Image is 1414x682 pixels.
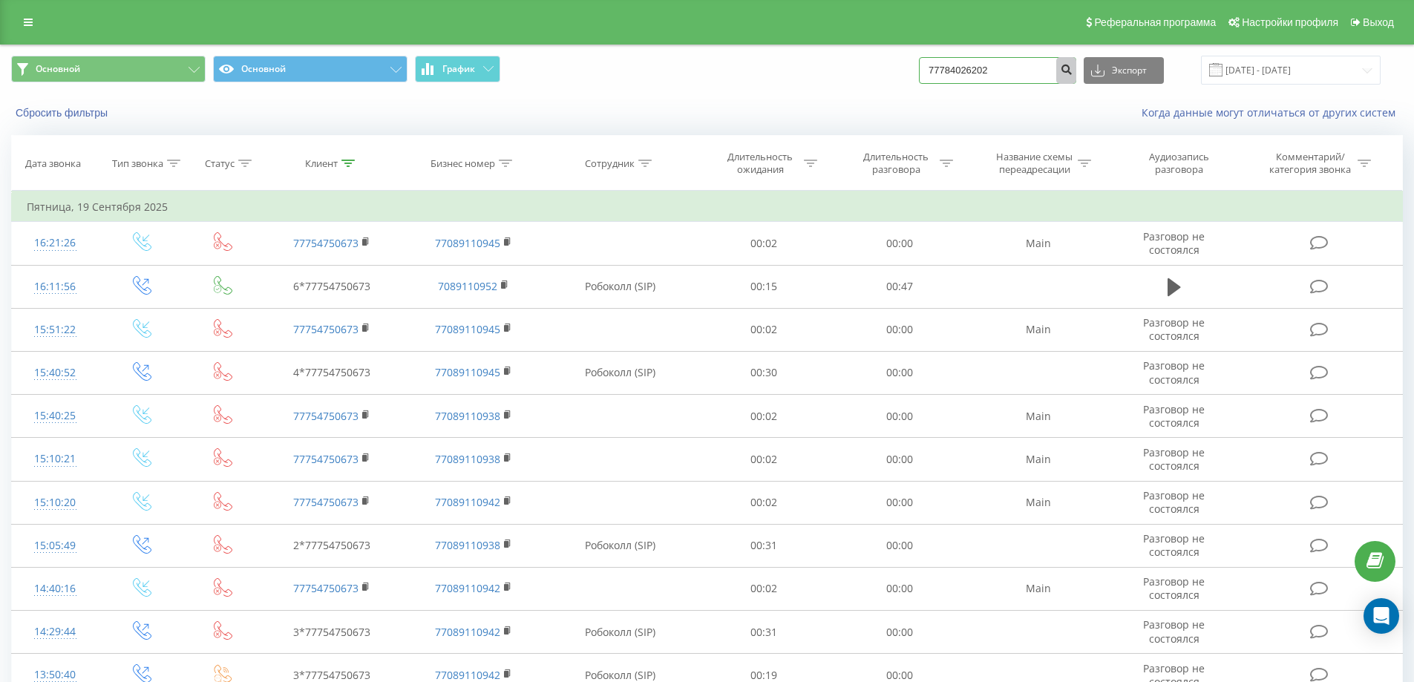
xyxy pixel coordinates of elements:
[261,611,402,654] td: 3*77754750673
[544,524,696,567] td: Робоколл (SIP)
[1143,574,1205,602] span: Разговор не состоялся
[696,611,832,654] td: 00:31
[27,401,84,430] div: 15:40:25
[696,351,832,394] td: 00:30
[435,452,500,466] a: 77089110938
[696,438,832,481] td: 00:02
[1143,229,1205,257] span: Разговор не состоялся
[832,308,968,351] td: 00:00
[438,279,497,293] a: 7089110952
[261,265,402,308] td: 6*77754750673
[857,151,936,176] div: Длительность разговора
[1364,598,1399,634] div: Open Intercom Messenger
[585,157,635,170] div: Сотрудник
[435,668,500,682] a: 77089110942
[27,315,84,344] div: 15:51:22
[27,272,84,301] div: 16:11:56
[431,157,495,170] div: Бизнес номер
[696,524,832,567] td: 00:31
[435,236,500,250] a: 77089110945
[293,236,359,250] a: 77754750673
[293,452,359,466] a: 77754750673
[967,308,1108,351] td: Main
[1143,445,1205,473] span: Разговор не состоялся
[435,581,500,595] a: 77089110942
[415,56,500,82] button: График
[25,157,81,170] div: Дата звонка
[721,151,800,176] div: Длительность ожидания
[696,222,832,265] td: 00:02
[1130,151,1227,176] div: Аудиозапись разговора
[832,524,968,567] td: 00:00
[27,358,84,387] div: 15:40:52
[1142,105,1403,119] a: Когда данные могут отличаться от других систем
[27,617,84,646] div: 14:29:44
[12,192,1403,222] td: Пятница, 19 Сентября 2025
[696,308,832,351] td: 00:02
[696,265,832,308] td: 00:15
[832,265,968,308] td: 00:47
[293,495,359,509] a: 77754750673
[832,567,968,610] td: 00:00
[832,222,968,265] td: 00:00
[293,322,359,336] a: 77754750673
[1242,16,1338,28] span: Настройки профиля
[1143,358,1205,386] span: Разговор не состоялся
[435,409,500,423] a: 77089110938
[435,365,500,379] a: 77089110945
[832,481,968,524] td: 00:00
[435,625,500,639] a: 77089110942
[435,495,500,509] a: 77089110942
[967,481,1108,524] td: Main
[967,395,1108,438] td: Main
[36,63,80,75] span: Основной
[544,611,696,654] td: Робоколл (SIP)
[27,445,84,473] div: 15:10:21
[293,409,359,423] a: 77754750673
[27,574,84,603] div: 14:40:16
[1143,531,1205,559] span: Разговор не состоялся
[1143,402,1205,430] span: Разговор не состоялся
[1143,488,1205,516] span: Разговор не состоялся
[27,229,84,258] div: 16:21:26
[967,567,1108,610] td: Main
[205,157,235,170] div: Статус
[1363,16,1394,28] span: Выход
[1143,617,1205,645] span: Разговор не состоялся
[112,157,163,170] div: Тип звонка
[967,222,1108,265] td: Main
[27,488,84,517] div: 15:10:20
[213,56,407,82] button: Основной
[544,265,696,308] td: Робоколл (SIP)
[696,395,832,438] td: 00:02
[832,395,968,438] td: 00:00
[293,581,359,595] a: 77754750673
[11,106,115,119] button: Сбросить фильтры
[1094,16,1216,28] span: Реферальная программа
[261,524,402,567] td: 2*77754750673
[442,64,475,74] span: График
[435,322,500,336] a: 77089110945
[1084,57,1164,84] button: Экспорт
[832,438,968,481] td: 00:00
[27,531,84,560] div: 15:05:49
[261,351,402,394] td: 4*77754750673
[995,151,1074,176] div: Название схемы переадресации
[544,351,696,394] td: Робоколл (SIP)
[832,611,968,654] td: 00:00
[1143,315,1205,343] span: Разговор не состоялся
[696,481,832,524] td: 00:02
[435,538,500,552] a: 77089110938
[1267,151,1354,176] div: Комментарий/категория звонка
[919,57,1076,84] input: Поиск по номеру
[305,157,338,170] div: Клиент
[11,56,206,82] button: Основной
[967,438,1108,481] td: Main
[832,351,968,394] td: 00:00
[696,567,832,610] td: 00:02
